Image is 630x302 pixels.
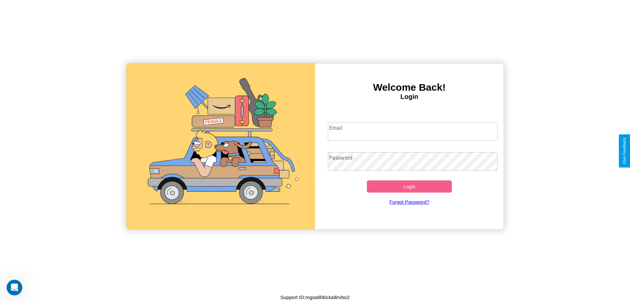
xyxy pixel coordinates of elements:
a: Forgot Password? [325,193,494,211]
div: Give Feedback [622,138,627,164]
h4: Login [315,93,504,101]
img: gif [126,63,315,229]
h3: Welcome Back! [315,82,504,93]
p: Support ID: mgoa6f4lx4a9irvbo2 [281,293,350,302]
button: Login [367,180,452,193]
iframe: Intercom live chat [7,280,22,295]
